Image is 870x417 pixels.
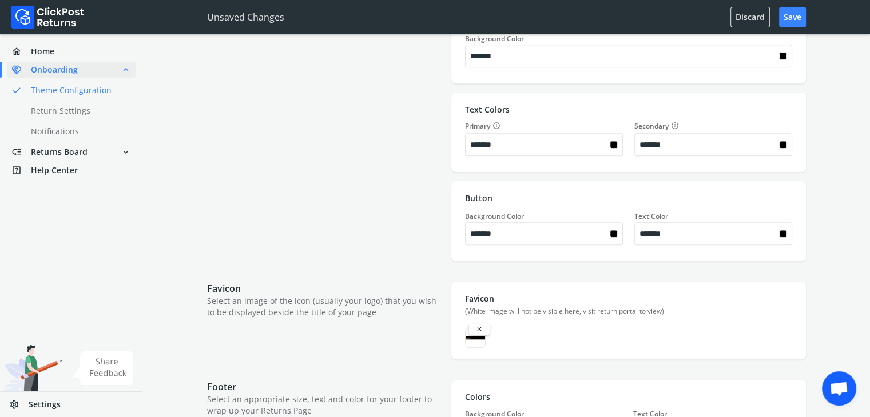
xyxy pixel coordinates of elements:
span: home [11,43,31,59]
span: handshake [11,62,31,78]
button: Save [779,7,806,27]
span: close [476,324,483,334]
a: Notifications [7,123,149,139]
span: Returns Board [31,146,88,158]
p: Button [465,193,792,204]
div: Open chat [822,371,856,406]
p: Favicon [207,282,440,295]
a: doneTheme Configuration [7,82,149,98]
span: expand_more [121,144,131,160]
p: Footer [207,380,440,394]
span: Home [31,46,54,57]
p: Text Colors [465,104,792,115]
label: Secondary [634,120,792,132]
p: Select an image of the icon (usually your logo) that you wish to be displayed beside the title of... [207,295,440,318]
label: Primary [465,120,623,132]
p: Colors [465,391,792,403]
img: share feedback [71,351,134,385]
img: Logo [11,6,84,29]
button: Secondary [669,120,679,132]
span: low_priority [11,144,31,160]
a: homeHome [7,43,136,59]
p: Unsaved Changes [207,10,284,24]
p: (White image will not be visible here, visit return portal to view) [465,307,792,316]
span: Settings [29,399,61,410]
span: settings [9,396,29,412]
p: Select an appropriate size, text and color for your footer to wrap up your Returns Page [207,394,440,416]
button: Primary [490,120,500,132]
span: done [11,82,22,98]
img: favicon [466,328,485,347]
span: help_center [11,162,31,178]
span: info [671,120,679,131]
p: Favicon [465,293,792,304]
label: Background Color [465,34,524,43]
span: info [492,120,500,131]
span: Help Center [31,165,78,176]
button: Discard [730,7,770,27]
a: Return Settings [7,103,149,119]
button: close [469,323,490,335]
span: Onboarding [31,64,78,75]
span: expand_less [121,62,131,78]
label: Text Color [634,211,668,221]
label: Background Color [465,211,524,221]
a: help_centerHelp Center [7,162,136,178]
